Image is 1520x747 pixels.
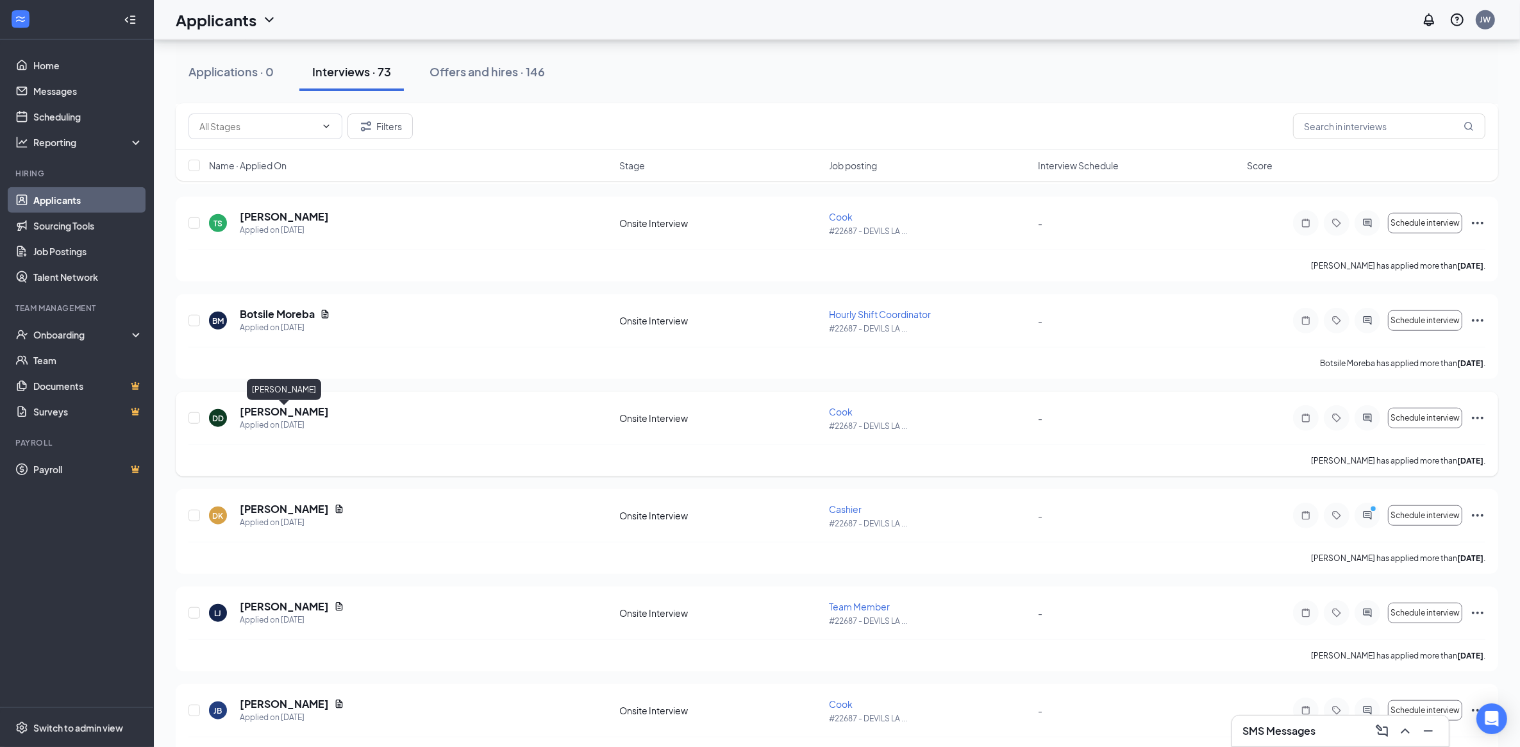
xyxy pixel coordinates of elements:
[240,502,329,516] h5: [PERSON_NAME]
[1360,510,1375,521] svg: ActiveChat
[1470,703,1485,718] svg: Ellipses
[15,168,140,179] div: Hiring
[1298,510,1314,521] svg: Note
[1298,608,1314,618] svg: Note
[829,698,853,710] span: Cook
[1457,358,1483,368] b: [DATE]
[1242,724,1315,738] h3: SMS Messages
[620,509,821,522] div: Onsite Interview
[247,379,321,400] div: [PERSON_NAME]
[829,601,890,612] span: Team Member
[33,78,143,104] a: Messages
[1388,505,1462,526] button: Schedule interview
[1329,510,1344,521] svg: Tag
[1329,608,1344,618] svg: Tag
[262,12,277,28] svg: ChevronDown
[1395,721,1416,741] button: ChevronUp
[620,704,821,717] div: Onsite Interview
[829,308,931,320] span: Hourly Shift Coordinator
[1464,121,1474,131] svg: MagnifyingGlass
[347,113,413,139] button: Filter Filters
[176,9,256,31] h1: Applicants
[1038,315,1042,326] span: -
[15,136,28,149] svg: Analysis
[240,321,330,334] div: Applied on [DATE]
[1388,408,1462,428] button: Schedule interview
[829,616,1030,626] p: #22687 - DEVILS LA ...
[1480,14,1491,25] div: JW
[240,210,329,224] h5: [PERSON_NAME]
[33,136,144,149] div: Reporting
[1391,219,1460,228] span: Schedule interview
[240,224,329,237] div: Applied on [DATE]
[1421,723,1436,739] svg: Minimize
[1298,413,1314,423] svg: Note
[1329,705,1344,716] svg: Tag
[1470,410,1485,426] svg: Ellipses
[829,159,877,172] span: Job posting
[1457,553,1483,563] b: [DATE]
[1329,218,1344,228] svg: Tag
[212,315,224,326] div: BM
[620,314,821,327] div: Onsite Interview
[1388,213,1462,233] button: Schedule interview
[1476,703,1507,734] div: Open Intercom Messenger
[829,406,853,417] span: Cook
[1457,456,1483,466] b: [DATE]
[1360,413,1375,423] svg: ActiveChat
[829,518,1030,529] p: #22687 - DEVILS LA ...
[33,348,143,373] a: Team
[1457,651,1483,660] b: [DATE]
[1038,159,1119,172] span: Interview Schedule
[1329,315,1344,326] svg: Tag
[1388,603,1462,623] button: Schedule interview
[1470,605,1485,621] svg: Ellipses
[33,264,143,290] a: Talent Network
[1372,721,1392,741] button: ComposeMessage
[1391,316,1460,325] span: Schedule interview
[240,697,329,711] h5: [PERSON_NAME]
[1470,215,1485,231] svg: Ellipses
[1360,608,1375,618] svg: ActiveChat
[1470,508,1485,523] svg: Ellipses
[33,104,143,130] a: Scheduling
[1374,723,1390,739] svg: ComposeMessage
[829,226,1030,237] p: #22687 - DEVILS LA ...
[1329,413,1344,423] svg: Tag
[1038,412,1042,424] span: -
[320,309,330,319] svg: Document
[1293,113,1485,139] input: Search in interviews
[33,328,132,341] div: Onboarding
[240,307,315,321] h5: Botsile Moreba
[1449,12,1465,28] svg: QuestionInfo
[1421,12,1437,28] svg: Notifications
[1311,260,1485,271] p: [PERSON_NAME] has applied more than .
[240,405,329,419] h5: [PERSON_NAME]
[1398,723,1413,739] svg: ChevronUp
[1388,700,1462,721] button: Schedule interview
[1360,705,1375,716] svg: ActiveChat
[240,516,344,529] div: Applied on [DATE]
[1038,510,1042,521] span: -
[829,421,1030,432] p: #22687 - DEVILS LA ...
[240,419,329,432] div: Applied on [DATE]
[1457,261,1483,271] b: [DATE]
[334,601,344,612] svg: Document
[33,721,123,734] div: Switch to admin view
[188,63,274,80] div: Applications · 0
[1311,455,1485,466] p: [PERSON_NAME] has applied more than .
[312,63,391,80] div: Interviews · 73
[33,213,143,239] a: Sourcing Tools
[212,413,224,424] div: DD
[213,218,222,229] div: TS
[1360,315,1375,326] svg: ActiveChat
[199,119,316,133] input: All Stages
[1247,159,1273,172] span: Score
[33,373,143,399] a: DocumentsCrown
[33,239,143,264] a: Job Postings
[1311,650,1485,661] p: [PERSON_NAME] has applied more than .
[1298,705,1314,716] svg: Note
[33,399,143,424] a: SurveysCrown
[33,187,143,213] a: Applicants
[1298,218,1314,228] svg: Note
